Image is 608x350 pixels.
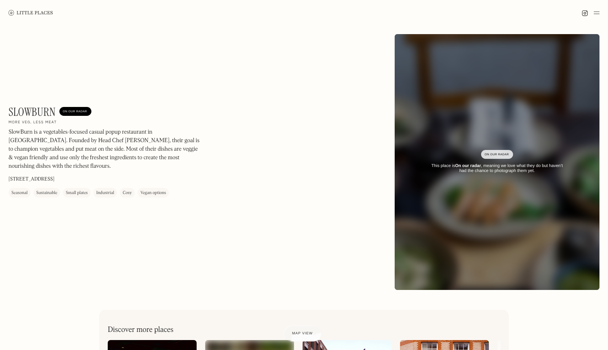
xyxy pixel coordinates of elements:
[485,151,510,158] div: On Our Radar
[140,189,166,196] div: Vegan options
[9,105,56,119] h1: SlowBurn
[455,163,481,168] strong: On our radar
[108,325,174,334] h2: Discover more places
[63,108,88,115] div: On Our Radar
[292,332,313,335] span: Map view
[36,189,57,196] div: Sustainable
[427,163,567,173] div: This place is , meaning we love what they do but haven’t had the chance to photograph them yet.
[284,326,321,341] a: Map view
[9,128,201,171] p: SlowBurn is a vegetables-focused casual popup restaurant in [GEOGRAPHIC_DATA]. Founded by Head Ch...
[11,189,28,196] div: Seasonal
[96,189,114,196] div: Industrial
[9,120,57,125] h2: More veg, less meat
[9,176,54,183] p: [STREET_ADDRESS]
[66,189,88,196] div: Small plates
[123,189,132,196] div: Cosy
